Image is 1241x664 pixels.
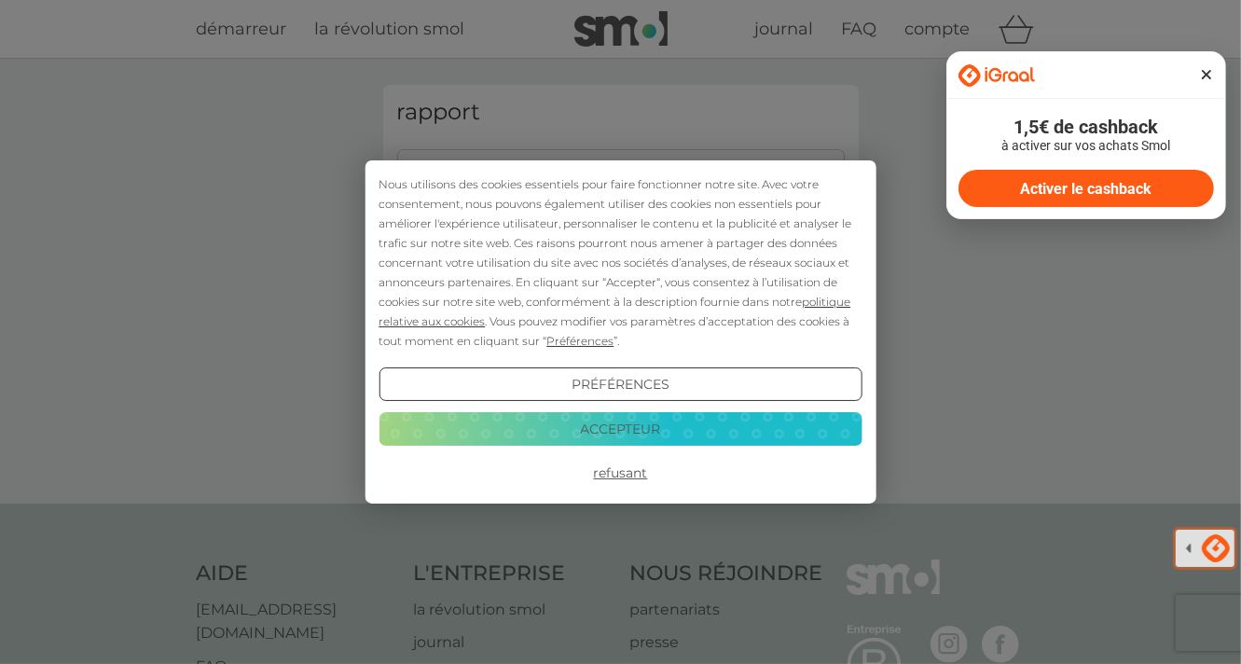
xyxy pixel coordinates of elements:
[21,57,45,81] img: currency-symbol-green-no-circle.svg
[580,421,660,437] font: Accepteur
[379,174,862,351] div: Nous utilisons des cookies essentiels pour faire fonctionner notre site. Avec votre consentement,...
[572,376,669,393] font: Préférences
[69,175,212,191] button: Renoncer au cashback
[15,121,265,162] button: ACTIVER LE CASHBACK
[15,12,30,29] img: logo-with-title.png
[593,464,647,481] font: Refusant
[52,89,227,106] span: sur vos achats SMOL
[379,295,850,328] span: politique relative aux cookies
[365,160,876,504] div: Demande de consentement aux cookies
[48,58,83,81] span: 2 €
[546,334,614,348] span: Préférences
[379,457,862,491] button: Refusant
[379,412,862,446] button: Accepteur
[379,367,862,401] button: Préférences
[90,57,233,80] span: de cashback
